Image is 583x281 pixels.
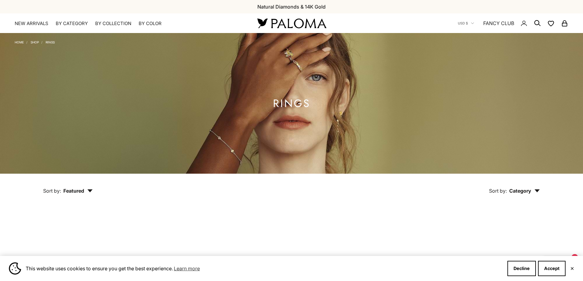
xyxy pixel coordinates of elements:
[15,20,48,27] a: NEW ARRIVALS
[43,188,61,194] span: Sort by:
[26,264,503,273] span: This website uses cookies to ensure you get the best experience.
[475,174,554,199] button: Sort by: Category
[63,188,93,194] span: Featured
[15,20,243,27] nav: Primary navigation
[95,20,131,27] summary: By Collection
[257,3,326,11] p: Natural Diamonds & 14K Gold
[458,20,474,26] button: USD $
[489,188,507,194] span: Sort by:
[56,20,88,27] summary: By Category
[570,267,574,270] button: Close
[509,188,540,194] span: Category
[173,264,201,273] a: Learn more
[538,261,566,276] button: Accept
[458,20,468,26] span: USD $
[46,40,55,44] a: Rings
[139,20,162,27] summary: By Color
[483,19,514,27] a: FANCY CLUB
[458,13,568,33] nav: Secondary navigation
[9,262,21,275] img: Cookie banner
[29,174,107,199] button: Sort by: Featured
[273,100,310,107] h1: Rings
[15,40,24,44] a: Home
[15,39,55,44] nav: Breadcrumb
[507,261,536,276] button: Decline
[31,40,39,44] a: Shop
